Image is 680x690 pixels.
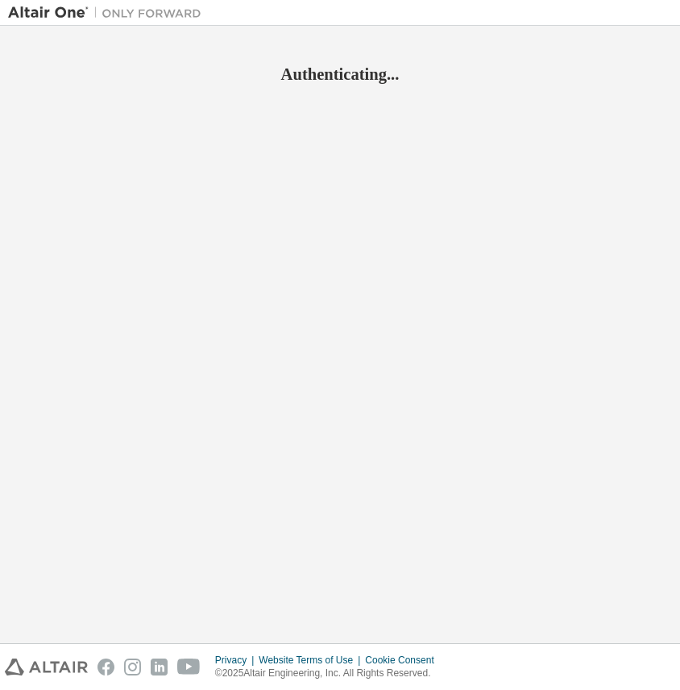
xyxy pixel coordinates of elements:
img: youtube.svg [177,659,201,675]
img: facebook.svg [97,659,114,675]
div: Website Terms of Use [259,654,365,667]
div: Cookie Consent [365,654,443,667]
img: linkedin.svg [151,659,168,675]
img: Altair One [8,5,209,21]
h2: Authenticating... [8,64,672,85]
p: © 2025 Altair Engineering, Inc. All Rights Reserved. [215,667,444,680]
img: altair_logo.svg [5,659,88,675]
img: instagram.svg [124,659,141,675]
div: Privacy [215,654,259,667]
